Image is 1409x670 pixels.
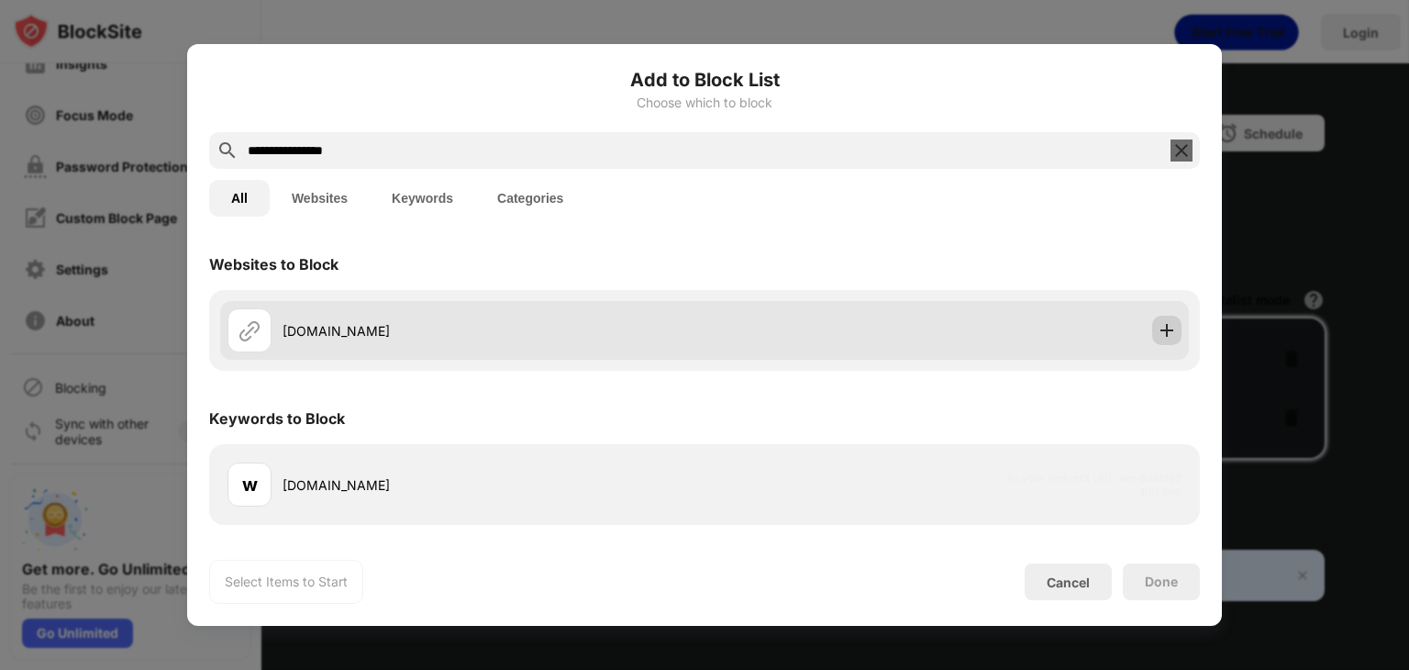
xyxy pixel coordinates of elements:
[993,471,1182,498] span: As your redirect URL, we disabled this one
[209,95,1200,110] div: Choose which to block
[1170,140,1193,162] img: search-close
[1047,575,1090,590] div: Cancel
[270,180,370,217] button: Websites
[1145,575,1178,589] div: Done
[225,573,348,591] div: Select Items to Start
[209,66,1200,94] h6: Add to Block List
[209,409,345,428] div: Keywords to Block
[239,319,261,341] img: url.svg
[370,180,475,217] button: Keywords
[216,140,239,162] img: search.svg
[283,475,704,495] div: [DOMAIN_NAME]
[209,180,270,217] button: All
[242,471,258,498] div: w
[283,321,704,341] div: [DOMAIN_NAME]
[209,255,338,274] div: Websites to Block
[475,180,585,217] button: Categories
